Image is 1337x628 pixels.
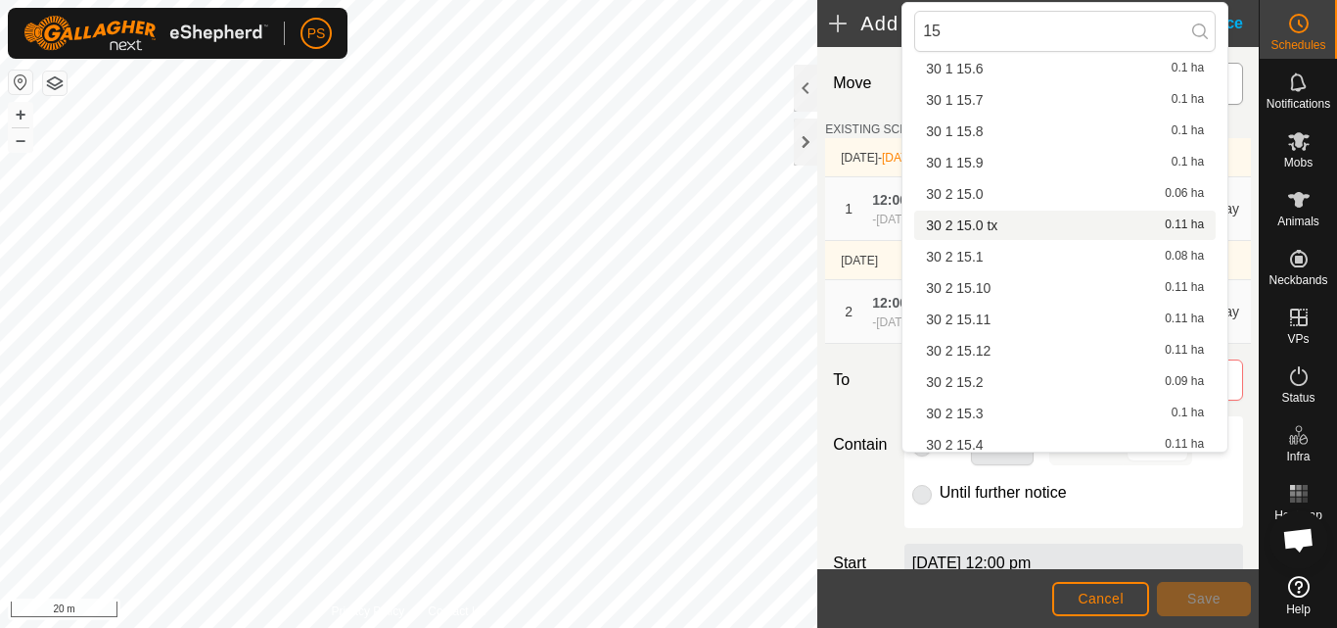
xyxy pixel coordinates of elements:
[1268,274,1327,286] span: Neckbands
[914,399,1216,428] li: 30 2 15.3
[1172,156,1204,169] span: 0.1 ha
[1284,157,1313,169] span: Mobs
[1165,187,1204,201] span: 0.06 ha
[926,93,983,107] span: 30 1 15.7
[332,603,405,620] a: Privacy Policy
[1078,591,1124,606] span: Cancel
[926,438,983,452] span: 30 2 15.4
[926,62,983,75] span: 30 1 15.6
[825,360,896,401] label: To
[1165,344,1204,358] span: 0.11 ha
[825,433,896,457] label: Contain
[428,603,485,620] a: Contact Us
[1172,93,1204,107] span: 0.1 ha
[845,304,853,319] span: 2
[914,367,1216,397] li: 30 2 15.2
[912,555,1032,571] label: [DATE] 12:00 pm
[841,254,878,267] span: [DATE]
[940,485,1067,501] label: Until further notice
[926,407,983,420] span: 30 2 15.3
[1286,451,1310,462] span: Infra
[926,375,983,389] span: 30 2 15.2
[1172,407,1204,420] span: 0.1 ha
[1157,582,1251,616] button: Save
[829,12,1160,35] h2: Add Move
[926,156,983,169] span: 30 1 15.9
[825,121,955,138] label: EXISTING SCHEDULES
[914,273,1216,303] li: 30 2 15.10
[1287,333,1309,345] span: VPs
[914,148,1216,177] li: 30 1 15.9
[841,151,878,165] span: [DATE]
[876,315,965,329] span: [DATE] 12:00 pm
[825,552,896,575] label: Start
[926,344,991,358] span: 30 2 15.12
[914,85,1216,115] li: 30 1 15.7
[1165,281,1204,295] span: 0.11 ha
[872,314,965,331] div: -
[9,103,32,126] button: +
[1260,568,1337,623] a: Help
[1172,124,1204,138] span: 0.1 ha
[914,211,1216,240] li: 30 2 15.0 tx
[307,24,326,44] span: PS
[1165,375,1204,389] span: 0.09 ha
[926,313,991,326] span: 30 2 15.11
[1165,313,1204,326] span: 0.11 ha
[876,213,965,226] span: [DATE] 12:00 pm
[926,124,983,138] span: 30 1 15.8
[926,250,983,264] span: 30 2 15.1
[914,336,1216,365] li: 30 2 15.12
[882,151,919,165] span: [DATE]
[1172,62,1204,75] span: 0.1 ha
[825,63,896,105] label: Move
[914,305,1216,334] li: 30 2 15.11
[926,218,997,232] span: 30 2 15.0 tx
[914,179,1216,209] li: 30 2 15.0
[1165,218,1204,232] span: 0.11 ha
[914,54,1216,83] li: 30 1 15.6
[1286,604,1311,615] span: Help
[878,151,919,165] span: -
[9,71,32,94] button: Reset Map
[872,211,965,228] div: -
[43,72,67,95] button: Map Layers
[9,128,32,152] button: –
[1267,98,1330,110] span: Notifications
[926,187,983,201] span: 30 2 15.0
[1274,509,1322,521] span: Heatmap
[1165,438,1204,452] span: 0.11 ha
[1052,582,1149,616] button: Cancel
[1281,392,1314,404] span: Status
[1269,510,1328,569] div: Open chat
[1165,250,1204,264] span: 0.08 ha
[1277,216,1319,227] span: Animals
[914,242,1216,271] li: 30 2 15.1
[926,281,991,295] span: 30 2 15.10
[914,117,1216,146] li: 30 1 15.8
[1270,39,1325,51] span: Schedules
[872,192,932,208] span: 12:00 pm
[914,430,1216,459] li: 30 2 15.4
[872,295,932,311] span: 12:00 pm
[1187,591,1221,606] span: Save
[23,16,268,51] img: Gallagher Logo
[845,201,853,217] span: 1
